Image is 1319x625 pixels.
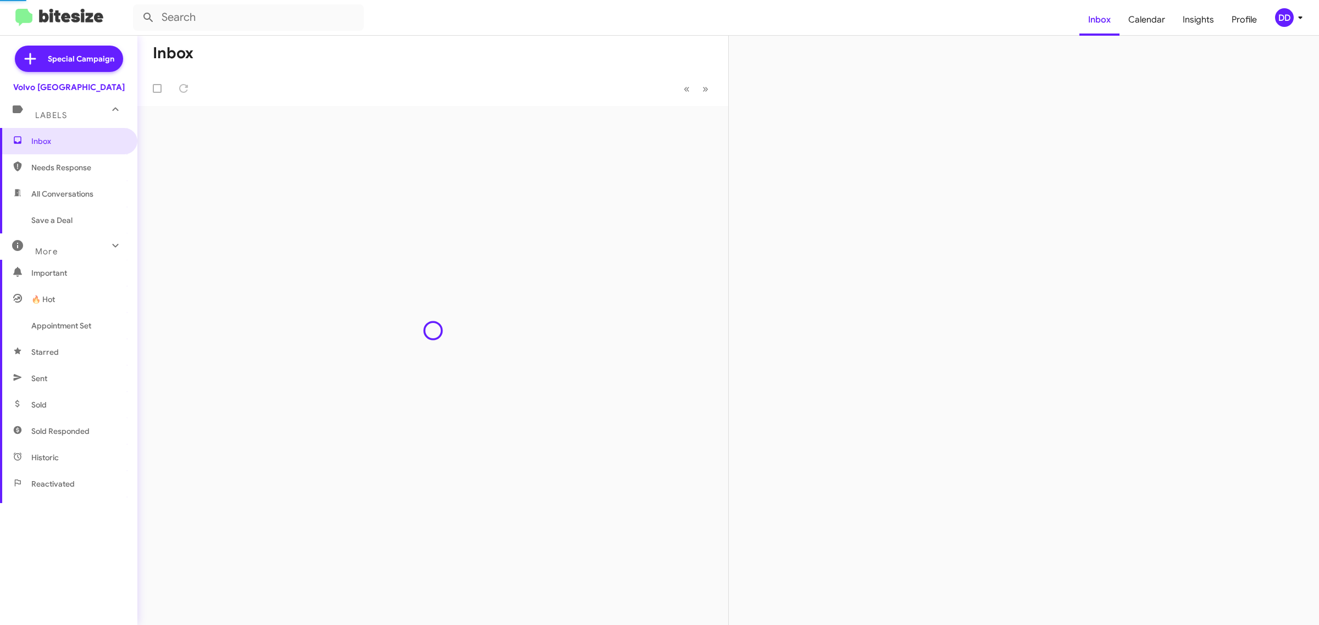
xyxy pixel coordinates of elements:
a: Profile [1223,4,1266,36]
button: Next [696,77,715,100]
span: Appointment Set [31,320,91,331]
div: Volvo [GEOGRAPHIC_DATA] [13,82,125,93]
span: Special Campaign [48,53,114,64]
button: Previous [677,77,696,100]
input: Search [133,4,364,31]
span: « [684,82,690,96]
div: DD [1275,8,1294,27]
span: Historic [31,452,59,463]
nav: Page navigation example [678,77,715,100]
span: Sold Responded [31,426,90,437]
a: Insights [1174,4,1223,36]
span: Labels [35,110,67,120]
button: DD [1266,8,1307,27]
span: Sold [31,399,47,410]
h1: Inbox [153,44,193,62]
a: Special Campaign [15,46,123,72]
span: More [35,247,58,256]
span: Reactivated [31,478,75,489]
a: Calendar [1120,4,1174,36]
span: Inbox [31,136,125,147]
span: Important [31,267,125,278]
span: Needs Response [31,162,125,173]
a: Inbox [1079,4,1120,36]
span: Save a Deal [31,215,73,226]
span: Starred [31,347,59,358]
span: All Conversations [31,188,93,199]
span: Sent [31,373,47,384]
span: » [702,82,708,96]
span: 🔥 Hot [31,294,55,305]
